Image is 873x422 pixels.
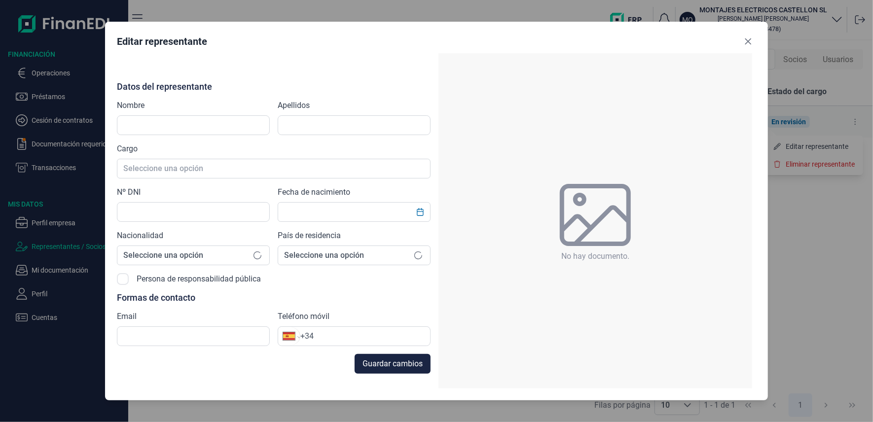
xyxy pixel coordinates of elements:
span: Seleccione una opción [117,159,406,178]
button: Guardar cambios [355,354,431,374]
label: Nº DNI [117,186,141,198]
button: Close [740,34,756,49]
span: Seleccione una opción [278,246,406,265]
label: Apellidos [278,100,310,111]
div: Seleccione una opción [406,159,430,178]
label: Nombre [117,100,145,111]
label: Cargo [117,143,138,155]
button: Choose Date [411,203,430,221]
div: Editar representante [117,35,207,48]
label: País de residencia [278,230,341,242]
p: Datos del representante [117,82,431,92]
label: Fecha de nacimiento [278,186,350,198]
label: Persona de responsabilidad pública [137,273,261,285]
span: Guardar cambios [363,358,423,370]
p: Formas de contacto [117,293,431,303]
div: Seleccione una opción [246,246,269,265]
label: Email [117,311,137,322]
div: Seleccione una opción [406,246,430,265]
span: No hay documento. [561,250,629,262]
label: Teléfono móvil [278,311,329,322]
span: Seleccione una opción [117,246,246,265]
label: Nacionalidad [117,230,163,242]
